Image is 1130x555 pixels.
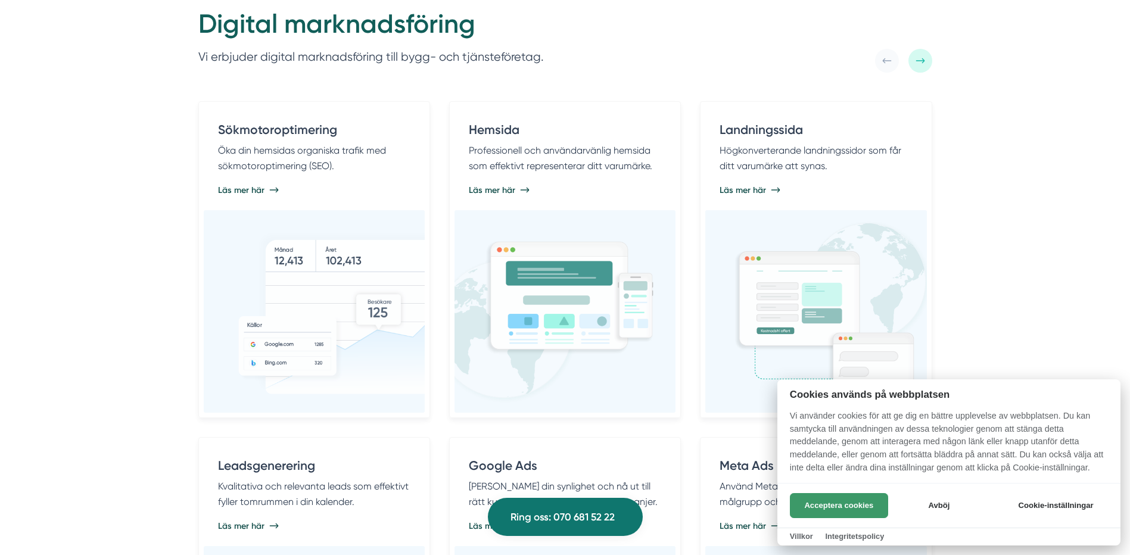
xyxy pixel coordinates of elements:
[790,532,813,541] a: Villkor
[790,493,888,518] button: Acceptera cookies
[777,389,1120,400] h2: Cookies används på webbplatsen
[777,410,1120,482] p: Vi använder cookies för att ge dig en bättre upplevelse av webbplatsen. Du kan samtycka till anvä...
[892,493,986,518] button: Avböj
[825,532,884,541] a: Integritetspolicy
[1004,493,1108,518] button: Cookie-inställningar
